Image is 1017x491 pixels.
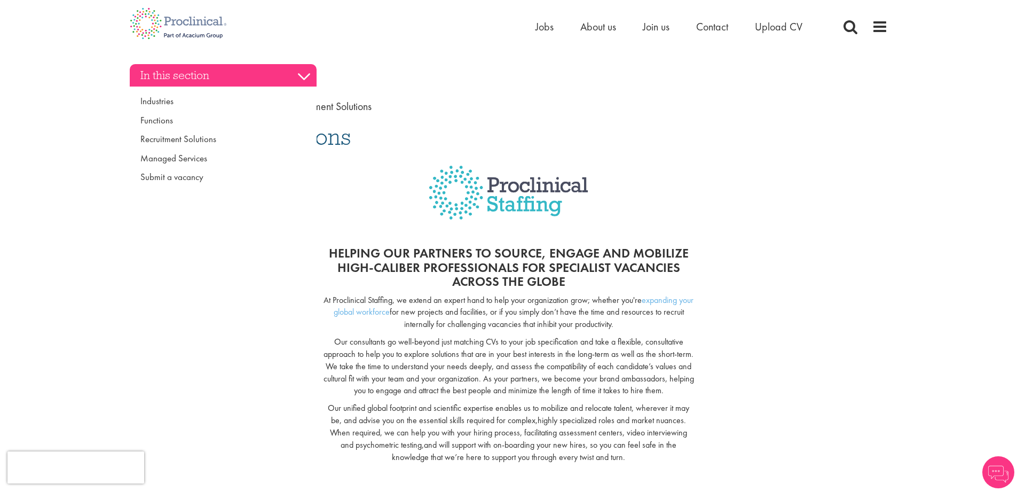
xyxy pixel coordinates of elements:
[140,114,173,126] span: Functions
[130,92,317,111] a: Industries
[130,149,317,168] a: Managed Services
[580,20,616,34] a: About us
[140,133,216,145] span: Recruitment Solutions
[7,451,144,484] iframe: reCAPTCHA
[755,20,802,34] a: Upload CV
[130,111,317,130] a: Functions
[982,456,1014,488] img: Chatbot
[130,168,317,187] a: Submit a vacancy
[323,402,694,463] p: Our unified global footprint and scientific expertise enables us to mobilize and relocate talent,...
[643,20,669,34] a: Join us
[334,294,694,318] a: expanding your global workforce
[140,152,207,164] span: Managed Services
[323,336,694,397] p: Our consultants go well-beyond just matching CVs to your job specification and take a flexible, c...
[323,246,694,289] h2: Helping our partners to source, engage and mobilize high-caliber professionals for specialist vac...
[130,130,317,149] a: Recruitment Solutions
[140,95,174,107] span: Industries
[429,166,588,236] img: Proclinical Staffing
[130,64,317,87] h3: In this section
[323,294,694,331] p: At Proclinical Staffing, we extend an expert hand to help your organization grow; whether you're ...
[535,20,554,34] a: Jobs
[140,171,203,183] span: Submit a vacancy
[696,20,728,34] a: Contact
